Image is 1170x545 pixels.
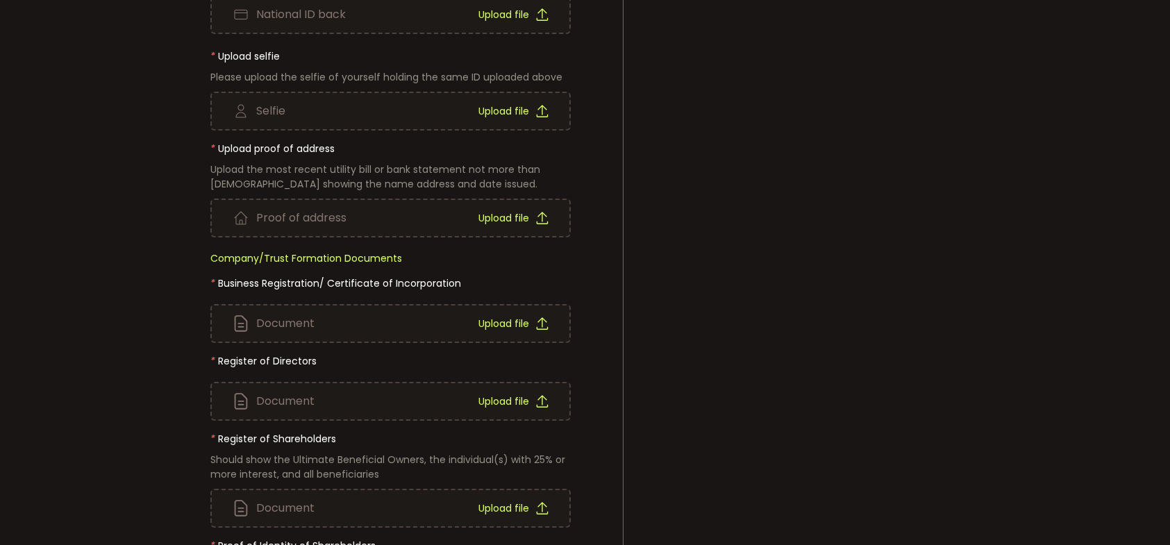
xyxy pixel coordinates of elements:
[478,319,529,328] span: Upload file
[478,396,529,406] span: Upload file
[256,212,346,224] span: Proof of address
[478,106,529,116] span: Upload file
[478,10,529,19] span: Upload file
[478,213,529,223] span: Upload file
[1004,395,1170,545] div: 聊天小工具
[1004,395,1170,545] iframe: Chat Widget
[256,396,315,407] span: Document
[210,251,402,265] span: Company/Trust Formation Documents
[256,9,346,20] span: National ID back
[256,318,315,329] span: Document
[478,503,529,513] span: Upload file
[256,106,285,117] span: Selfie
[256,503,315,514] span: Document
